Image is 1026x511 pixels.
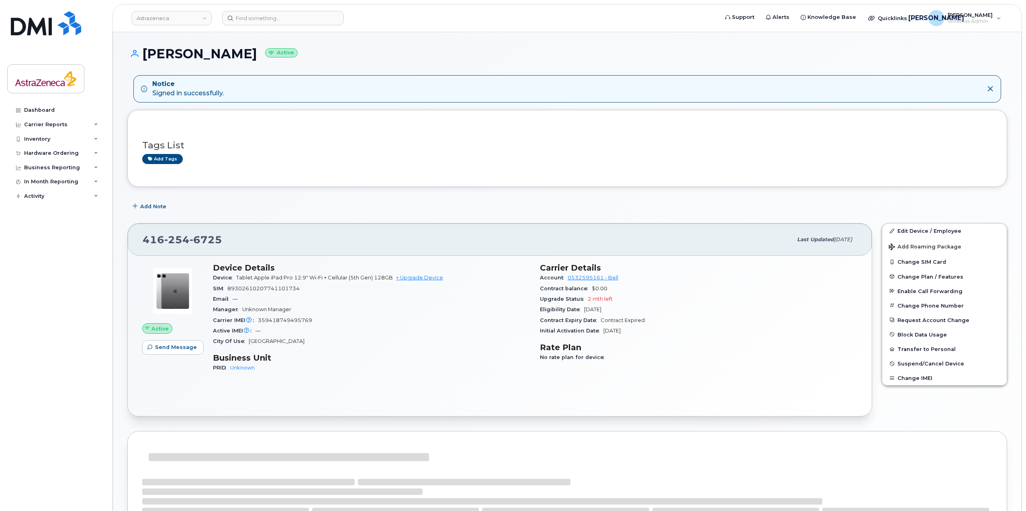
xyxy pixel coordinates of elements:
a: 0532595161 - Bell [568,275,618,281]
span: Add Roaming Package [889,244,961,251]
h3: Device Details [213,263,530,273]
button: Add Note [127,199,173,213]
span: Upgrade Status [540,296,588,302]
span: Device [213,275,236,281]
h3: Rate Plan [540,343,857,352]
span: Manager [213,306,242,312]
a: Edit Device / Employee [882,224,1007,238]
span: Carrier IMEI [213,317,258,323]
span: No rate plan for device [540,354,608,360]
span: [DATE] [834,236,852,242]
span: [DATE] [603,328,621,334]
span: Account [540,275,568,281]
span: Tablet Apple iPad Pro 12.9" Wi-Fi + Cellular (5th Gen) 128GB [236,275,393,281]
a: Unknown [230,365,255,371]
span: Suspend/Cancel Device [897,361,964,367]
span: [DATE] [584,306,601,312]
h1: [PERSON_NAME] [127,47,1007,61]
span: 89302610207741101734 [227,285,300,291]
img: image20231002-3703462-1oiag88.jpeg [149,267,197,315]
span: Contract balance [540,285,592,291]
span: Eligibility Date [540,306,584,312]
button: Add Roaming Package [882,238,1007,254]
span: [GEOGRAPHIC_DATA] [249,338,305,344]
button: Change IMEI [882,371,1007,385]
button: Change SIM Card [882,254,1007,269]
span: Contract Expiry Date [540,317,601,323]
h3: Tags List [142,140,992,150]
span: 2 mth left [588,296,613,302]
span: City Of Use [213,338,249,344]
span: Enable Call Forwarding [897,288,963,294]
h3: Carrier Details [540,263,857,273]
a: Add tags [142,154,183,164]
span: 254 [164,234,190,246]
strong: Notice [152,80,224,89]
span: Add Note [140,203,166,210]
span: Unknown Manager [242,306,291,312]
button: Transfer to Personal [882,342,1007,356]
button: Change Plan / Features [882,269,1007,284]
div: Signed in successfully. [152,80,224,98]
span: SIM [213,285,227,291]
span: Email [213,296,233,302]
h3: Business Unit [213,353,530,363]
span: Last updated [797,236,834,242]
span: 6725 [190,234,222,246]
span: — [233,296,238,302]
span: Initial Activation Date [540,328,603,334]
button: Enable Call Forwarding [882,284,1007,298]
span: — [255,328,261,334]
button: Block Data Usage [882,327,1007,342]
a: + Upgrade Device [396,275,443,281]
span: $0.00 [592,285,607,291]
span: 359418749495769 [258,317,312,323]
small: Active [265,48,298,57]
button: Suspend/Cancel Device [882,356,1007,371]
span: 416 [143,234,222,246]
span: Active IMEI [213,328,255,334]
span: Active [151,325,169,332]
span: Send Message [155,343,197,351]
span: Change Plan / Features [897,273,963,279]
span: PRID [213,365,230,371]
button: Request Account Change [882,313,1007,327]
span: Contract Expired [601,317,645,323]
button: Change Phone Number [882,298,1007,313]
button: Send Message [142,340,204,355]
